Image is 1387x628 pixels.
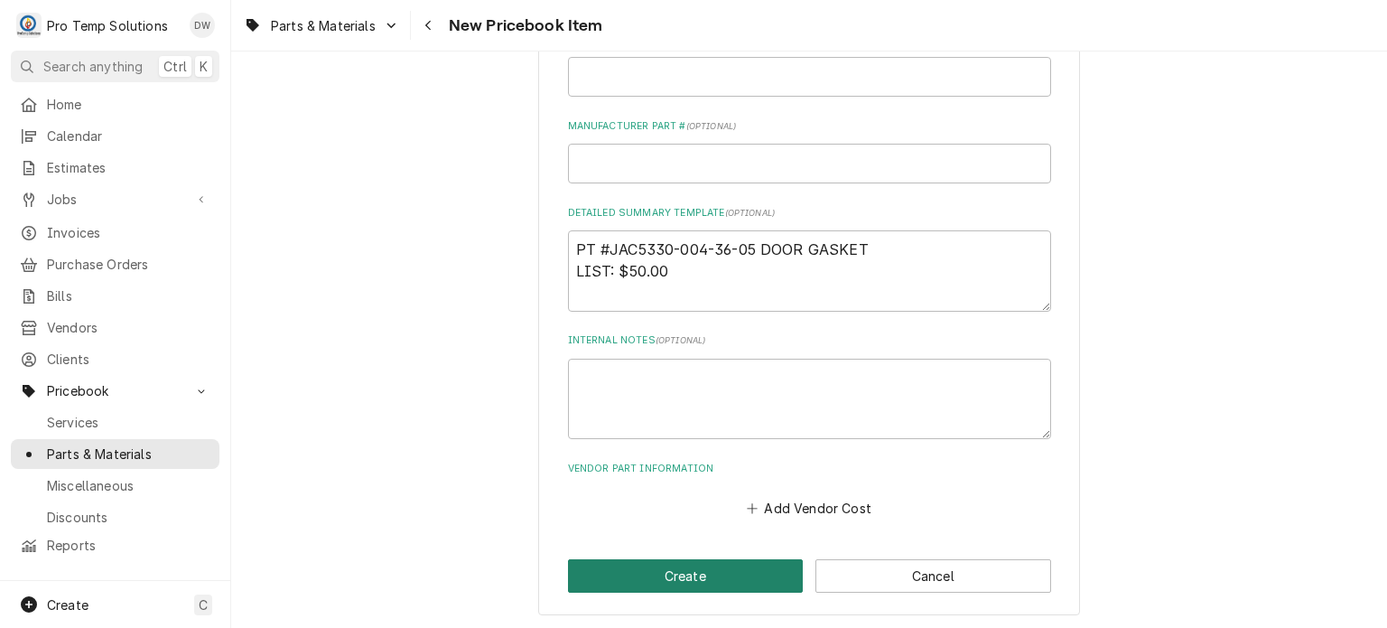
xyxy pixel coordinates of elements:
[11,376,219,406] a: Go to Pricebook
[16,13,42,38] div: P
[47,223,210,242] span: Invoices
[47,536,210,555] span: Reports
[568,462,1051,521] div: Vendor Part Information
[237,11,406,41] a: Go to Parts & Materials
[47,255,210,274] span: Purchase Orders
[11,281,219,311] a: Bills
[11,313,219,342] a: Vendors
[47,576,209,595] span: Help Center
[163,57,187,76] span: Ctrl
[11,571,219,601] a: Go to Help Center
[47,413,210,432] span: Services
[11,408,219,437] a: Services
[568,559,1051,593] div: Button Group
[47,127,210,145] span: Calendar
[47,350,210,369] span: Clients
[47,286,210,305] span: Bills
[568,206,1051,312] div: Detailed Summary Template
[200,57,208,76] span: K
[568,206,1051,220] label: Detailed Summary Template
[47,158,210,177] span: Estimates
[47,508,210,527] span: Discounts
[11,439,219,469] a: Parts & Materials
[47,190,183,209] span: Jobs
[11,344,219,374] a: Clients
[656,335,706,345] span: ( optional )
[568,33,1051,97] div: Manufacturer
[11,249,219,279] a: Purchase Orders
[414,11,443,40] button: Navigate back
[11,51,219,82] button: Search anythingCtrlK
[725,208,776,218] span: ( optional )
[271,16,376,35] span: Parts & Materials
[47,16,168,35] div: Pro Temp Solutions
[568,559,1051,593] div: Button Group Row
[11,153,219,183] a: Estimates
[686,121,737,131] span: ( optional )
[47,445,210,464] span: Parts & Materials
[47,318,210,337] span: Vendors
[568,119,1051,183] div: Manufacturer Part #
[568,333,1051,439] div: Internal Notes
[11,530,219,560] a: Reports
[43,57,143,76] span: Search anything
[11,184,219,214] a: Go to Jobs
[11,502,219,532] a: Discounts
[11,218,219,248] a: Invoices
[11,121,219,151] a: Calendar
[11,471,219,501] a: Miscellaneous
[568,230,1051,312] textarea: To enrich screen reader interactions, please activate Accessibility in Grammarly extension settings
[568,333,1051,348] label: Internal Notes
[744,496,875,521] button: Add Vendor Cost
[815,559,1051,593] button: Cancel
[199,595,208,614] span: C
[568,559,804,593] button: Create
[47,476,210,495] span: Miscellaneous
[47,95,210,114] span: Home
[443,14,603,38] span: New Pricebook Item
[568,119,1051,134] label: Manufacturer Part #
[568,462,1051,476] label: Vendor Part Information
[11,89,219,119] a: Home
[190,13,215,38] div: Dana Williams's Avatar
[16,13,42,38] div: Pro Temp Solutions's Avatar
[47,381,183,400] span: Pricebook
[190,13,215,38] div: DW
[47,597,88,613] span: Create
